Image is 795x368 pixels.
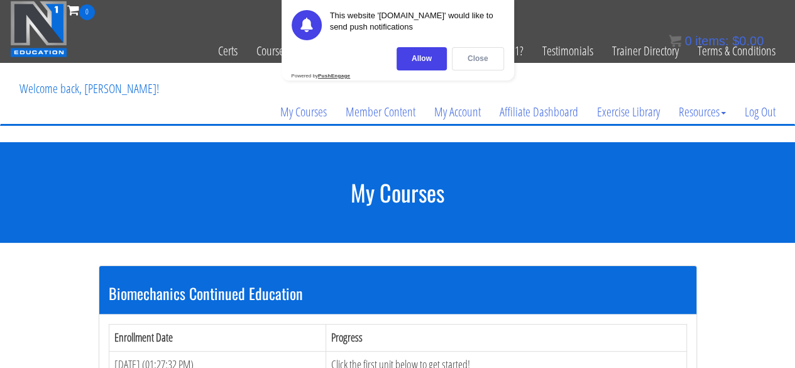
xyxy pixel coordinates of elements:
span: items: [695,34,728,48]
a: Terms & Conditions [688,20,785,82]
span: 0 [79,4,95,20]
a: Member Content [336,82,425,142]
h3: Biomechanics Continued Education [109,285,687,301]
span: $ [732,34,739,48]
a: Log Out [735,82,785,142]
a: Course List [247,20,309,82]
a: Affiliate Dashboard [490,82,588,142]
th: Progress [326,324,686,351]
div: This website '[DOMAIN_NAME]' would like to send push notifications [330,10,504,40]
a: Exercise Library [588,82,669,142]
bdi: 0.00 [732,34,764,48]
img: n1-education [10,1,67,57]
strong: PushEngage [318,73,350,79]
div: Allow [397,47,447,70]
a: Testimonials [533,20,603,82]
a: Certs [209,20,247,82]
a: 0 [67,1,95,18]
th: Enrollment Date [109,324,326,351]
p: Welcome back, [PERSON_NAME]! [10,64,168,114]
a: My Courses [271,82,336,142]
div: Powered by [292,73,351,79]
a: My Account [425,82,490,142]
img: icon11.png [669,35,681,47]
a: Trainer Directory [603,20,688,82]
a: Resources [669,82,735,142]
div: Close [452,47,504,70]
a: 0 items: $0.00 [669,34,764,48]
span: 0 [684,34,691,48]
